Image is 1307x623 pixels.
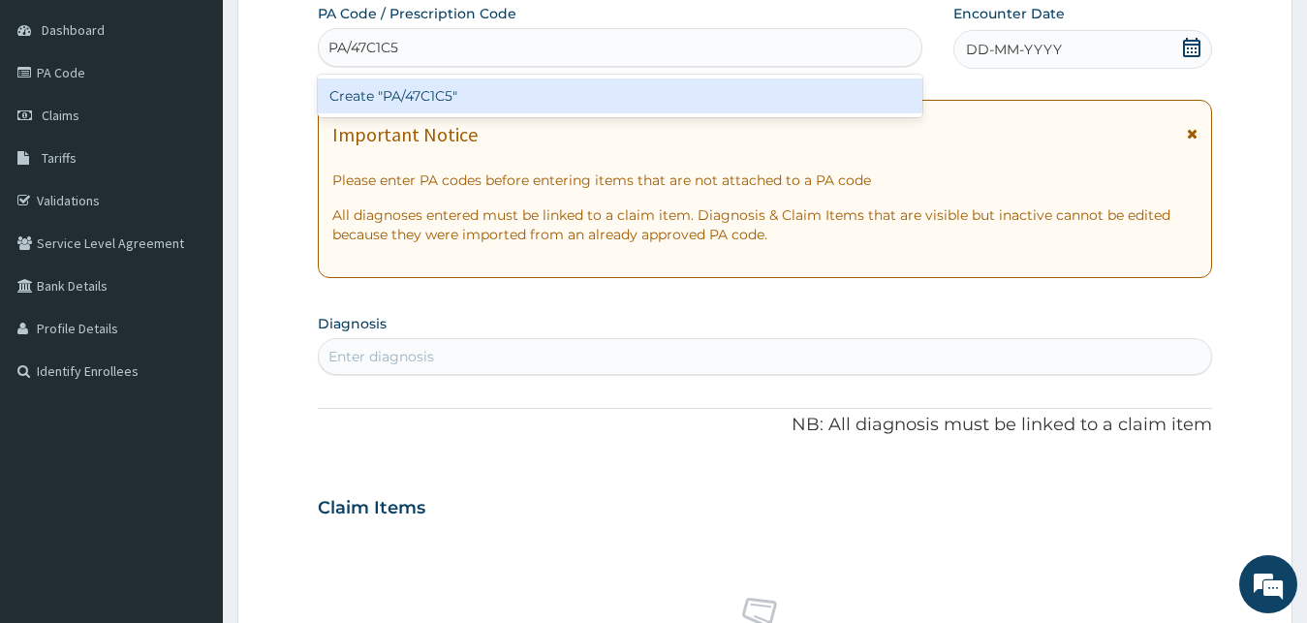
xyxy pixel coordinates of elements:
img: d_794563401_company_1708531726252_794563401 [36,97,78,145]
h1: Important Notice [332,124,478,145]
label: Diagnosis [318,314,387,333]
div: Enter diagnosis [328,347,434,366]
div: Create "PA/47C1C5" [318,78,922,113]
span: Claims [42,107,79,124]
p: Please enter PA codes before entering items that are not attached to a PA code [332,171,1198,190]
div: Chat with us now [101,109,326,134]
h3: Claim Items [318,498,425,519]
p: NB: All diagnosis must be linked to a claim item [318,413,1213,438]
span: DD-MM-YYYY [966,40,1062,59]
textarea: Type your message and hit 'Enter' [10,417,369,484]
span: Dashboard [42,21,105,39]
p: All diagnoses entered must be linked to a claim item. Diagnosis & Claim Items that are visible bu... [332,205,1198,244]
span: We're online! [112,188,267,384]
label: Encounter Date [953,4,1065,23]
label: PA Code / Prescription Code [318,4,516,23]
span: Tariffs [42,149,77,167]
div: Minimize live chat window [318,10,364,56]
